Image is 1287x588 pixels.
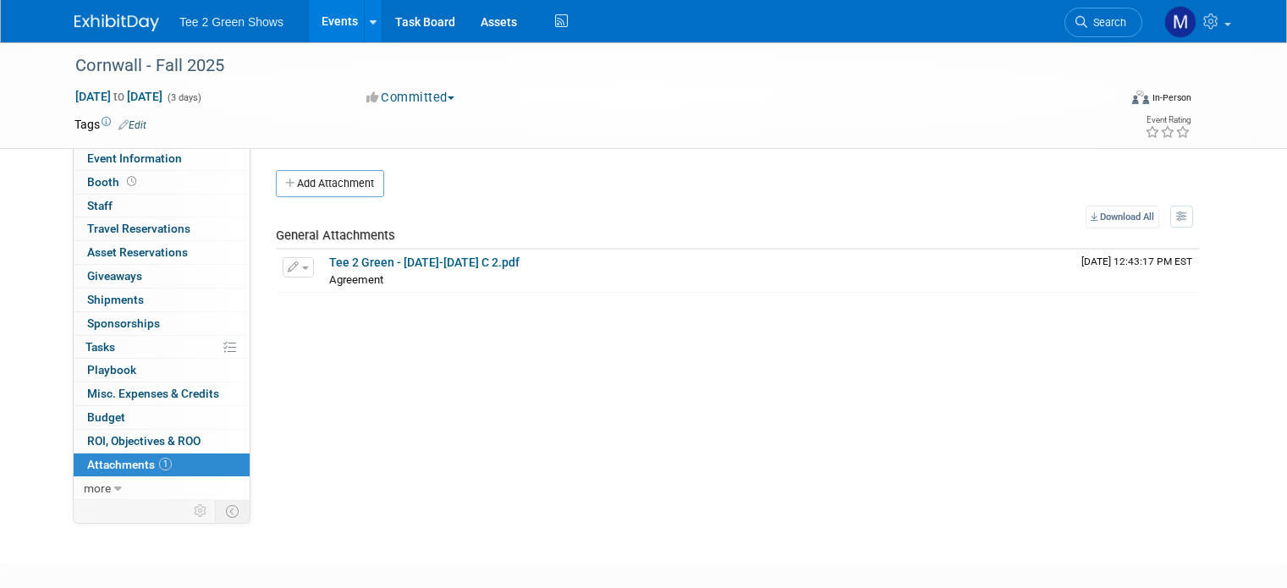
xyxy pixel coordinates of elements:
[276,228,395,243] span: General Attachments
[74,477,250,500] a: more
[1087,16,1126,29] span: Search
[87,434,201,448] span: ROI, Objectives & ROO
[74,382,250,405] a: Misc. Expenses & Credits
[74,430,250,453] a: ROI, Objectives & ROO
[1164,6,1196,38] img: Michael Kruger
[216,500,250,522] td: Toggle Event Tabs
[1152,91,1191,104] div: In-Person
[74,406,250,429] a: Budget
[74,359,250,382] a: Playbook
[85,340,115,354] span: Tasks
[87,222,190,235] span: Travel Reservations
[87,245,188,259] span: Asset Reservations
[329,273,383,286] span: Agreement
[1064,8,1142,37] a: Search
[329,256,520,269] a: Tee 2 Green - [DATE]-[DATE] C 2.pdf
[74,241,250,264] a: Asset Reservations
[74,312,250,335] a: Sponsorships
[166,92,201,103] span: (3 days)
[84,481,111,495] span: more
[1132,91,1149,104] img: Format-Inperson.png
[87,175,140,189] span: Booth
[1081,256,1192,267] span: Upload Timestamp
[87,199,113,212] span: Staff
[87,269,142,283] span: Giveaways
[87,316,160,330] span: Sponsorships
[74,89,163,104] span: [DATE] [DATE]
[186,500,216,522] td: Personalize Event Tab Strip
[74,265,250,288] a: Giveaways
[74,217,250,240] a: Travel Reservations
[360,89,461,107] button: Committed
[74,453,250,476] a: Attachments1
[1026,88,1191,113] div: Event Format
[87,458,172,471] span: Attachments
[74,116,146,133] td: Tags
[276,170,384,197] button: Add Attachment
[74,171,250,194] a: Booth
[74,195,250,217] a: Staff
[74,147,250,170] a: Event Information
[74,336,250,359] a: Tasks
[74,289,250,311] a: Shipments
[179,15,283,29] span: Tee 2 Green Shows
[1086,206,1159,228] a: Download All
[87,363,136,376] span: Playbook
[118,119,146,131] a: Edit
[87,387,219,400] span: Misc. Expenses & Credits
[159,458,172,470] span: 1
[87,293,144,306] span: Shipments
[1145,116,1191,124] div: Event Rating
[111,90,127,103] span: to
[69,51,1097,81] div: Cornwall - Fall 2025
[124,175,140,188] span: Booth not reserved yet
[87,410,125,424] span: Budget
[1075,250,1200,292] td: Upload Timestamp
[87,151,182,165] span: Event Information
[74,14,159,31] img: ExhibitDay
